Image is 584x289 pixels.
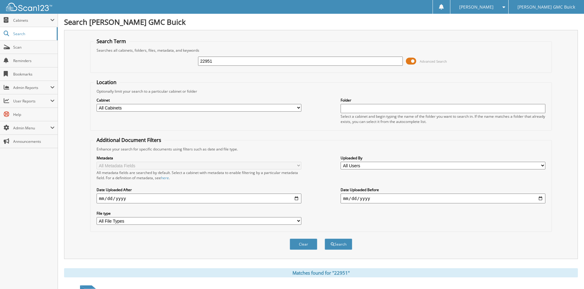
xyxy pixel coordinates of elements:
[13,139,55,144] span: Announcements
[94,146,548,152] div: Enhance your search for specific documents using filters such as date and file type.
[13,125,50,131] span: Admin Menu
[13,45,55,50] span: Scan
[290,239,317,250] button: Clear
[341,187,545,192] label: Date Uploaded Before
[94,137,164,143] legend: Additional Document Filters
[13,18,50,23] span: Cabinets
[94,79,120,86] legend: Location
[341,155,545,161] label: Uploaded By
[341,98,545,103] label: Folder
[97,187,301,192] label: Date Uploaded After
[97,211,301,216] label: File type
[94,38,129,45] legend: Search Term
[13,31,54,36] span: Search
[97,155,301,161] label: Metadata
[341,194,545,203] input: end
[459,5,494,9] span: [PERSON_NAME]
[341,114,545,124] div: Select a cabinet and begin typing the name of the folder you want to search in. If the name match...
[13,98,50,104] span: User Reports
[13,58,55,63] span: Reminders
[64,268,578,277] div: Matches found for "22951"
[517,5,575,9] span: [PERSON_NAME] GMC Buick
[94,48,548,53] div: Searches all cabinets, folders, files, metadata, and keywords
[13,85,50,90] span: Admin Reports
[94,89,548,94] div: Optionally limit your search to a particular cabinet or folder
[97,194,301,203] input: start
[13,112,55,117] span: Help
[97,170,301,180] div: All metadata fields are searched by default. Select a cabinet with metadata to enable filtering b...
[13,72,55,77] span: Bookmarks
[420,59,447,64] span: Advanced Search
[64,17,578,27] h1: Search [PERSON_NAME] GMC Buick
[325,239,352,250] button: Search
[97,98,301,103] label: Cabinet
[6,3,52,11] img: scan123-logo-white.svg
[161,175,169,180] a: here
